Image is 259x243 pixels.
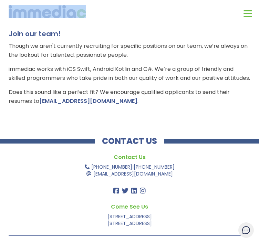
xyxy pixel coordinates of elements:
a: [STREET_ADDRESS][STREET_ADDRESS] [107,213,152,227]
h4: Come See Us [9,202,250,211]
p: | [9,163,250,177]
h4: Contact Us [9,152,250,162]
a: [PHONE_NUMBER] [134,163,175,170]
img: immediac [9,5,86,18]
p: Does this sound like a perfect fit? We encourage qualified applicants to send their resumes to . [9,88,250,106]
h2: CONTACT US [95,137,164,146]
p: immediac works with iOS Swift, Android Kotlin and C#. We’re a group of friendly and skilled progr... [9,65,250,83]
a: [PHONE_NUMBER] [91,163,132,170]
p: Though we aren't currently recruiting for specific positions on our team, we’re always on the loo... [9,42,250,60]
a: [EMAIL_ADDRESS][DOMAIN_NAME] [93,170,173,177]
h2: Join our team! [9,29,250,38]
a: [EMAIL_ADDRESS][DOMAIN_NAME] [39,97,137,105]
